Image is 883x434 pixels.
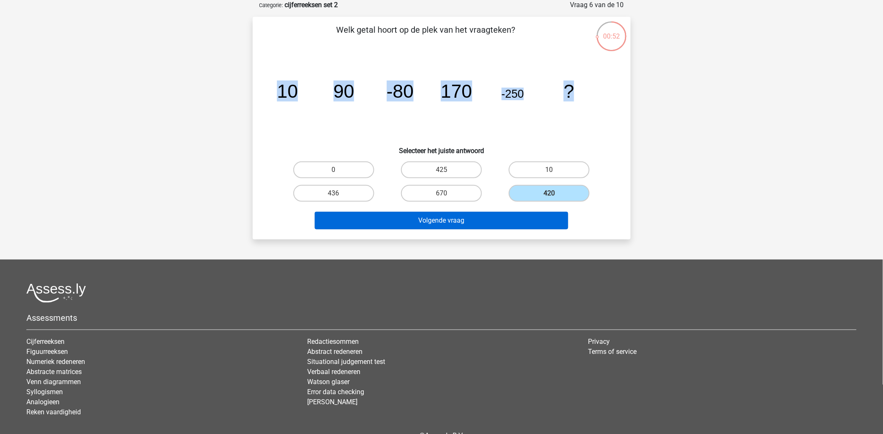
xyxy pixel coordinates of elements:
a: Abstracte matrices [26,368,82,376]
img: Assessly logo [26,283,86,303]
strong: cijferreeksen set 2 [285,1,338,9]
a: Syllogismen [26,388,63,396]
a: Watson glaser [307,378,350,386]
a: Abstract redeneren [307,348,363,356]
tspan: 90 [333,81,354,101]
h5: Assessments [26,313,857,323]
a: Verbaal redeneren [307,368,360,376]
a: Analogieen [26,398,60,406]
label: 436 [293,185,374,202]
label: 670 [401,185,482,202]
tspan: 10 [277,81,298,101]
h6: Selecteer het juiste antwoord [266,140,617,155]
label: 420 [509,185,590,202]
label: 10 [509,161,590,178]
a: Redactiesommen [307,338,359,346]
tspan: -80 [386,81,414,101]
a: Error data checking [307,388,364,396]
label: 425 [401,161,482,178]
button: Volgende vraag [315,212,568,229]
a: Terms of service [588,348,637,356]
a: Privacy [588,338,610,346]
small: Categorie: [259,2,283,8]
a: Figuurreeksen [26,348,68,356]
a: Cijferreeksen [26,338,65,346]
tspan: ? [564,81,574,101]
a: Numeriek redeneren [26,358,85,366]
a: Reken vaardigheid [26,408,81,416]
div: 00:52 [596,21,627,42]
a: Venn diagrammen [26,378,81,386]
a: [PERSON_NAME] [307,398,357,406]
a: Situational judgement test [307,358,385,366]
tspan: -250 [501,88,524,100]
label: 0 [293,161,374,178]
tspan: 170 [440,81,472,101]
p: Welk getal hoort op de plek van het vraagteken? [266,23,586,49]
